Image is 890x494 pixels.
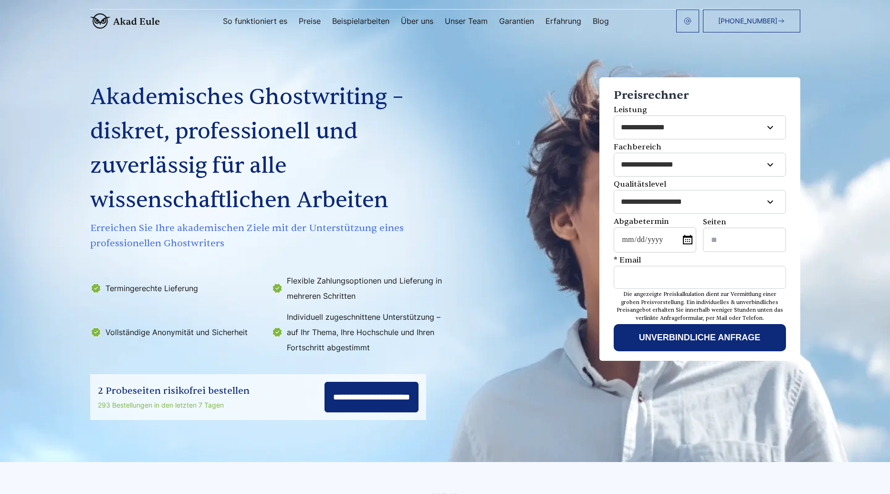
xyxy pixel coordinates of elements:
[90,13,160,29] img: logo
[684,17,691,25] img: email
[98,383,250,399] div: 2 Probeseiten risikofrei bestellen
[614,87,786,351] form: Contact form
[545,17,581,25] a: Erfahrung
[614,141,786,177] label: Fachbereich
[614,104,786,139] label: Leistung
[98,399,250,411] div: 293 Bestellungen in den letzten 7 Tagen
[614,190,785,213] select: Qualitätslevel
[614,291,786,322] div: Die angezeigte Preiskalkulation dient zur Vermittlung einer groben Preisvorstellung. Ein individu...
[332,17,389,25] a: Beispielarbeiten
[90,80,449,218] h1: Akademisches Ghostwriting – diskret, professionell und zuverlässig für alle wissenschaftlichen Ar...
[445,17,488,25] a: Unser Team
[703,10,800,32] a: [PHONE_NUMBER]
[614,227,696,252] input: Abgabetermin
[593,17,609,25] a: Blog
[614,179,786,214] label: Qualitätslevel
[614,153,785,176] select: Fachbereich
[639,333,760,342] span: UNVERBINDLICHE ANFRAGE
[718,17,777,25] span: [PHONE_NUMBER]
[614,87,786,104] div: Preisrechner
[614,254,786,289] label: * Email
[614,116,785,139] select: Leistung
[614,216,696,252] label: Abgabetermin
[272,273,447,304] li: Flexible Zahlungsoptionen und Lieferung in mehreren Schritten
[499,17,534,25] a: Garantien
[272,309,447,355] li: Individuell zugeschnittene Unterstützung – auf Ihr Thema, Ihre Hochschule und Ihren Fortschritt a...
[223,17,287,25] a: So funktioniert es
[299,17,321,25] a: Preise
[90,221,449,251] span: Erreichen Sie Ihre akademischen Ziele mit der Unterstützung eines professionellen Ghostwriters
[614,266,786,289] input: * Email
[90,309,266,355] li: Vollständige Anonymität und Sicherheit
[703,217,726,227] span: Seiten
[90,273,266,304] li: Termingerechte Lieferung
[614,324,786,351] button: UNVERBINDLICHE ANFRAGE
[401,17,433,25] a: Über uns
